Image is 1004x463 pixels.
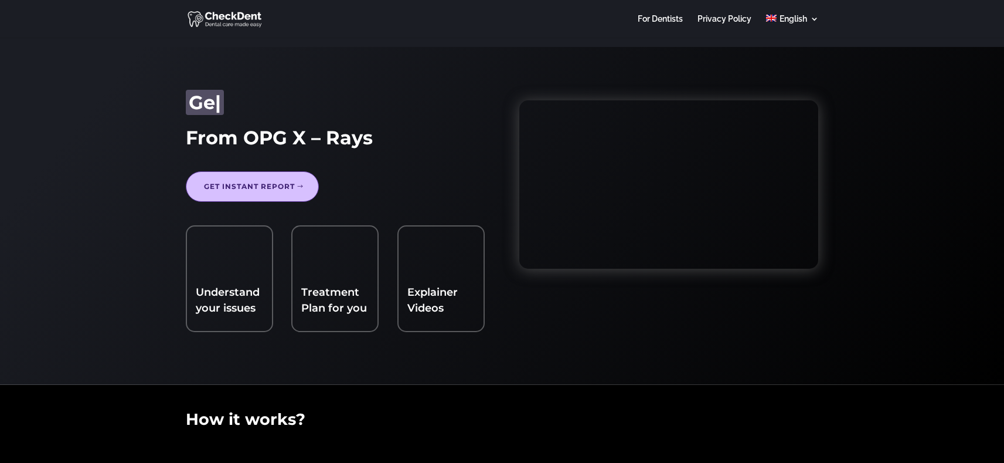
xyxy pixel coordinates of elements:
span: English [780,14,807,23]
span: | [215,91,221,114]
h1: From OPG X – Rays [186,127,485,155]
a: Explainer Videos [407,286,458,315]
span: Understand your issues [196,286,260,315]
span: Ge [189,91,215,114]
iframe: How to Upload Your X-Ray & Get Instant Second Opnion [519,100,818,269]
a: For Dentists [638,15,683,38]
a: Privacy Policy [697,15,751,38]
span: How it works? [186,410,305,429]
a: Get Instant report [186,171,319,202]
a: English [766,15,818,38]
img: CheckDent [188,9,263,28]
a: Treatment Plan for you [301,286,367,315]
